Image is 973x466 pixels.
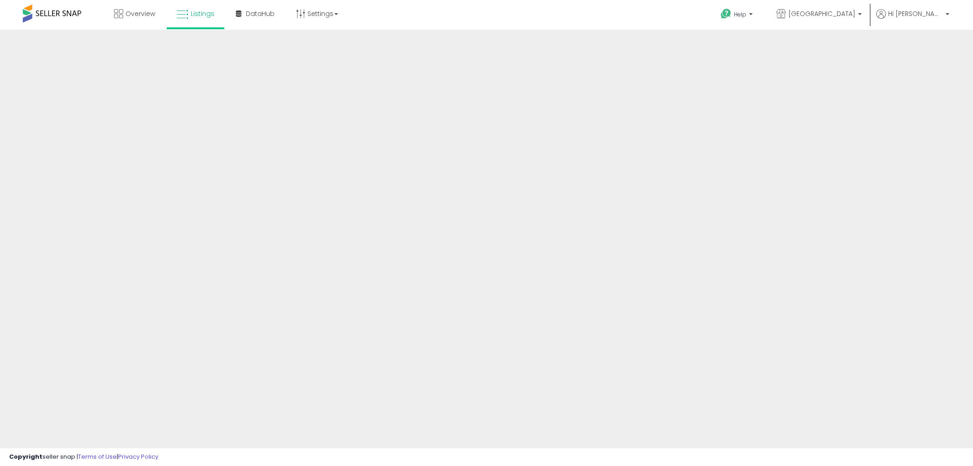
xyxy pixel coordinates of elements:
i: Get Help [720,8,732,20]
a: Help [713,1,762,30]
span: Listings [191,9,214,18]
span: Hi [PERSON_NAME] [888,9,943,18]
a: Hi [PERSON_NAME] [876,9,949,30]
span: Help [734,10,746,18]
span: DataHub [246,9,275,18]
span: [GEOGRAPHIC_DATA] [788,9,855,18]
span: Overview [125,9,155,18]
